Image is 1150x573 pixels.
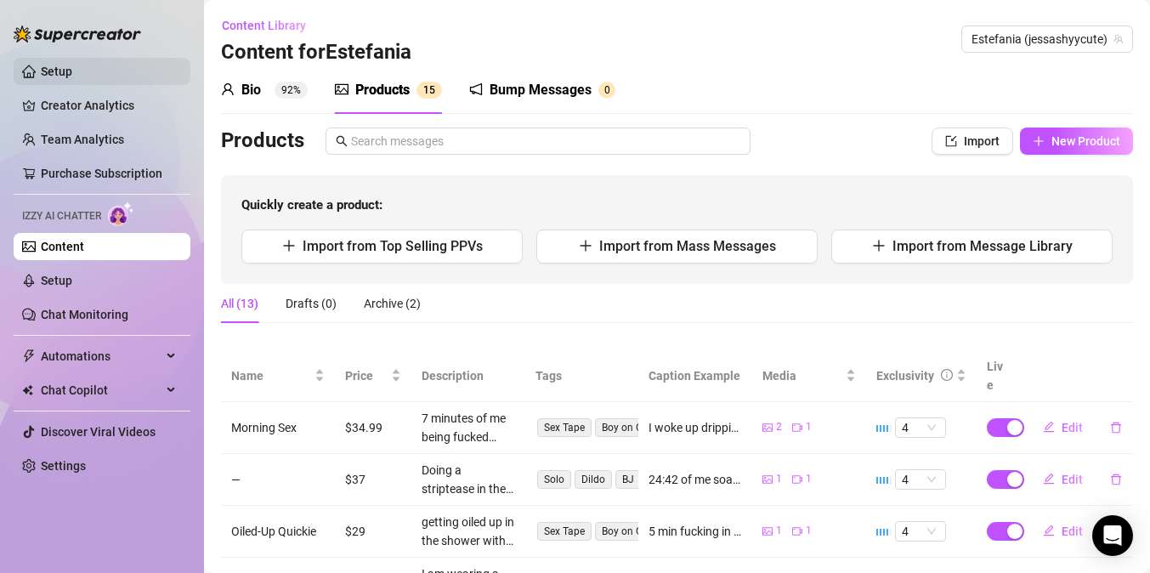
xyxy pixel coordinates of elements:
[221,454,335,506] td: —
[41,308,128,321] a: Chat Monitoring
[806,419,812,435] span: 1
[615,470,641,489] span: BJ
[762,423,773,433] span: picture
[1096,466,1136,493] button: delete
[221,506,335,558] td: Oiled-Up Quickie
[776,419,782,435] span: 2
[649,418,742,437] div: I woke up dripping for you… 💦 7 minutes of me being fucked slow and deep in missionary, bouncing ...
[221,402,335,454] td: Morning Sex
[806,523,812,539] span: 1
[599,238,776,254] span: Import from Mass Messages
[41,377,161,404] span: Chat Copilot
[41,167,162,180] a: Purchase Subscription
[892,238,1073,254] span: Import from Message Library
[282,239,296,252] span: plus
[649,470,742,489] div: 24:42 of me soaked and needy in the shower... bouncing these tits, sucking my dildo like it was y...
[14,26,141,43] img: logo-BBDzfeDw.svg
[241,197,382,213] strong: Quickly create a product:
[1033,135,1045,147] span: plus
[1092,515,1133,556] div: Open Intercom Messenger
[977,350,1019,402] th: Live
[1029,414,1096,441] button: Edit
[335,82,348,96] span: picture
[1113,34,1124,44] span: team
[335,350,411,402] th: Price
[41,92,177,119] a: Creator Analytics
[351,132,740,150] input: Search messages
[41,240,84,253] a: Content
[792,526,802,536] span: video-camera
[1043,421,1055,433] span: edit
[422,409,515,446] div: 7 minutes of me being fucked slow and deep in missionary, bouncing on his cock until my legs shak...
[221,128,304,155] h3: Products
[41,65,72,78] a: Setup
[831,230,1113,264] button: Import from Message Library
[776,471,782,487] span: 1
[41,133,124,146] a: Team Analytics
[537,418,592,437] span: Sex Tape
[41,425,156,439] a: Discover Viral Videos
[1062,473,1083,486] span: Edit
[776,523,782,539] span: 1
[22,384,33,396] img: Chat Copilot
[469,82,483,96] span: notification
[275,82,308,99] sup: 92%
[595,418,658,437] span: Boy on Girl
[303,238,483,254] span: Import from Top Selling PPVs
[932,128,1013,155] button: Import
[335,402,411,454] td: $34.99
[286,294,337,313] div: Drafts (0)
[902,470,939,489] span: 4
[411,350,525,402] th: Description
[941,369,953,381] span: info-circle
[1096,414,1136,441] button: delete
[536,230,818,264] button: Import from Mass Messages
[41,459,86,473] a: Settings
[537,522,592,541] span: Sex Tape
[335,454,411,506] td: $37
[241,80,261,100] div: Bio
[649,522,742,541] div: 5 min fucking in the shower and oiled up 🙂 get your weekend started right💋
[355,80,410,100] div: Products
[806,471,812,487] span: 1
[972,26,1123,52] span: Estefania (jessashyycute)
[1043,473,1055,485] span: edit
[108,201,134,226] img: AI Chatter
[1062,421,1083,434] span: Edit
[579,239,592,252] span: plus
[222,19,306,32] span: Content Library
[1043,525,1055,536] span: edit
[22,349,36,363] span: thunderbolt
[41,343,161,370] span: Automations
[221,82,235,96] span: user
[598,82,615,99] sup: 0
[876,366,934,385] div: Exclusivity
[762,526,773,536] span: picture
[221,39,411,66] h3: Content for Estefania
[1029,466,1096,493] button: Edit
[638,350,752,402] th: Caption Example
[525,350,639,402] th: Tags
[241,230,523,264] button: Import from Top Selling PPVs
[964,134,1000,148] span: Import
[792,474,802,485] span: video-camera
[423,84,429,96] span: 1
[221,12,320,39] button: Content Library
[335,506,411,558] td: $29
[595,522,658,541] span: Boy on Girl
[490,80,592,100] div: Bump Messages
[1110,422,1122,434] span: delete
[41,274,72,287] a: Setup
[575,470,612,489] span: Dildo
[872,239,886,252] span: plus
[422,513,515,550] div: getting oiled up in the shower with my boyfriend, he oils my body up and fingers me and then fuck...
[1062,525,1083,538] span: Edit
[1110,474,1122,485] span: delete
[902,522,939,541] span: 4
[762,474,773,485] span: picture
[537,470,571,489] span: Solo
[416,82,442,99] sup: 15
[945,135,957,147] span: import
[1029,518,1096,545] button: Edit
[792,423,802,433] span: video-camera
